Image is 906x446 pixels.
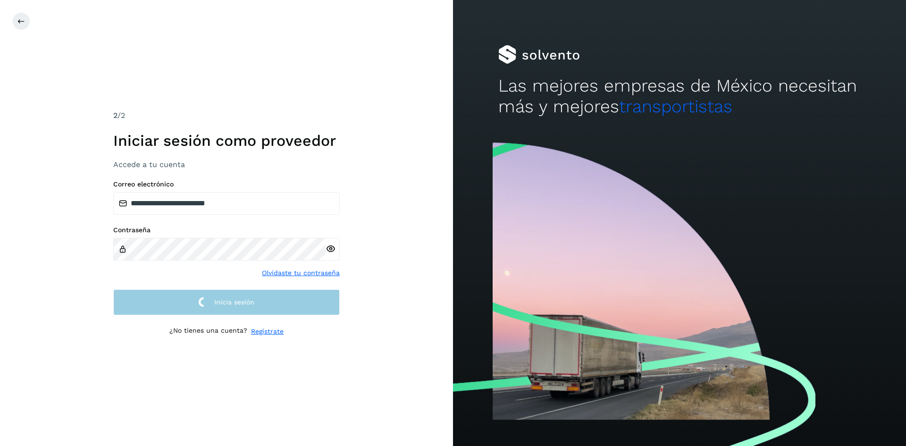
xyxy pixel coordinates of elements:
label: Contraseña [113,226,340,234]
div: /2 [113,110,340,121]
a: Regístrate [251,327,284,337]
span: transportistas [619,96,732,117]
span: 2 [113,111,117,120]
a: Olvidaste tu contraseña [262,268,340,278]
h3: Accede a tu cuenta [113,160,340,169]
span: Inicia sesión [214,299,254,305]
h1: Iniciar sesión como proveedor [113,132,340,150]
label: Correo electrónico [113,180,340,188]
button: Inicia sesión [113,289,340,315]
h2: Las mejores empresas de México necesitan más y mejores [498,76,861,118]
p: ¿No tienes una cuenta? [169,327,247,337]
